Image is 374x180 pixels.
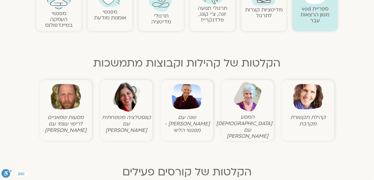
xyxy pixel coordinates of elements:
[245,6,283,19] a: מדיטציות קצרות לתרגול
[301,5,330,24] a: ספריית vodמגוון הרצאות עבר
[198,5,227,23] a: תרגולי תנועהיוגה, צ׳י קונג, פלדנקרייז
[223,114,272,140] figcaption: המסע [DEMOGRAPHIC_DATA] עם [PERSON_NAME]
[45,10,73,29] a: מפגשיהעמקה במיינדפולנס
[36,166,338,178] h2: הקלטות של קורסים פעילים
[36,57,338,69] h2: הקלטות של קהילות וקבוצות מתמשכות
[41,114,90,133] figcaption: מסעות שמאניים לריפוי עצמי עם [PERSON_NAME]
[94,8,126,21] a: מפגשיאומנות מודעת
[152,12,171,25] a: תרגולימדיטציה
[102,114,151,133] figcaption: קונסטלציה משפחתית עם [PERSON_NAME]
[284,114,333,127] figcaption: קהילת תקשורת מקרבת
[162,114,212,133] figcaption: שנה עם [PERSON_NAME] - מפגשי הליווי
